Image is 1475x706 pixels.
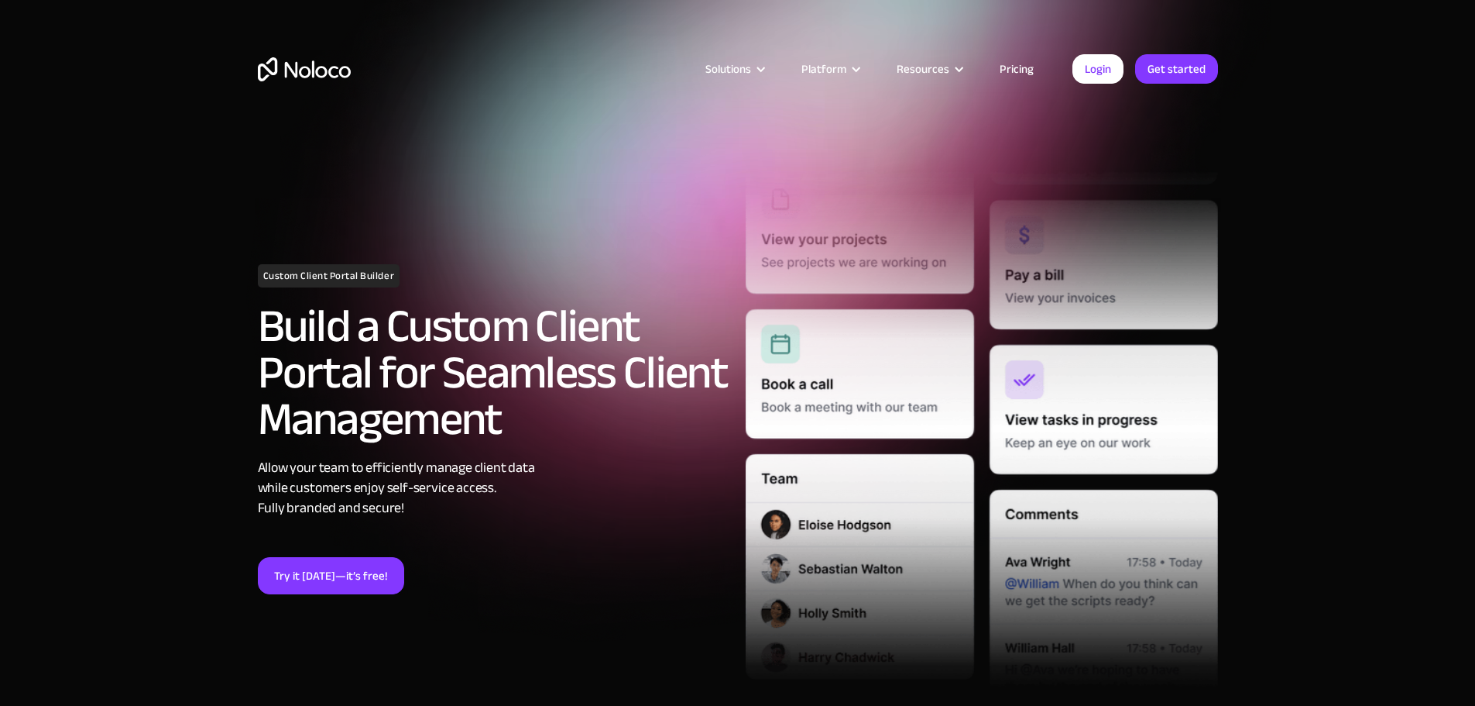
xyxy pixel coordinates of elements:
[258,458,730,518] div: Allow your team to efficiently manage client data while customers enjoy self-service access. Full...
[686,59,782,79] div: Solutions
[877,59,980,79] div: Resources
[705,59,751,79] div: Solutions
[258,264,400,288] h1: Custom Client Portal Builder
[258,303,730,443] h2: Build a Custom Client Portal for Seamless Client Management
[258,557,404,594] a: Try it [DATE]—it’s free!
[980,59,1053,79] a: Pricing
[801,59,846,79] div: Platform
[1072,54,1123,84] a: Login
[258,57,351,81] a: home
[1135,54,1218,84] a: Get started
[897,59,949,79] div: Resources
[782,59,877,79] div: Platform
